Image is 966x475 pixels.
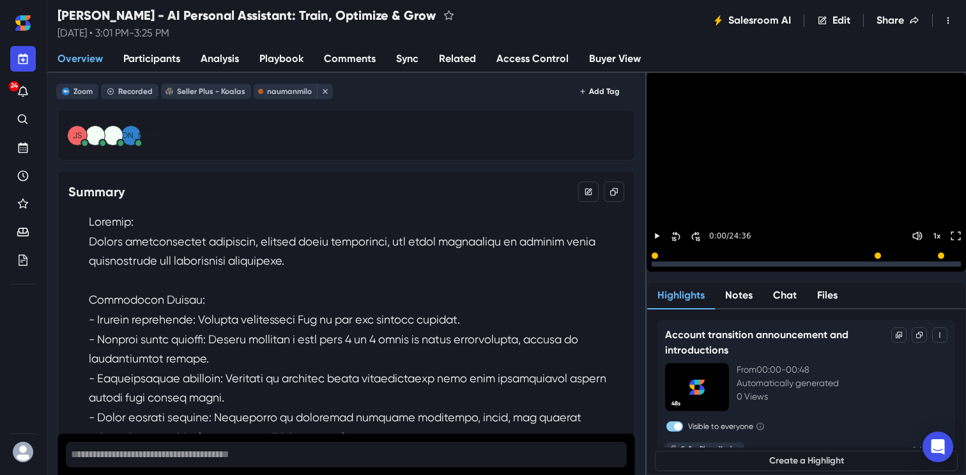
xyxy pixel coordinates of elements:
[891,327,907,343] button: Options
[314,46,386,73] a: Comments
[707,230,751,242] p: 0:00 / 24:36
[695,236,700,243] div: 15
[647,283,715,309] button: Highlights
[929,228,944,244] button: Change speed
[655,451,958,471] button: Create a Highlight
[57,26,456,41] p: [DATE] • 3:01 PM - 3:25 PM
[201,51,239,66] span: Analysis
[118,87,153,96] div: Recorded
[259,51,303,66] span: Playbook
[486,46,579,73] a: Access Control
[807,283,848,309] button: Files
[737,390,947,403] p: 0 Views
[10,439,36,465] button: User menu
[10,107,36,133] a: Search
[604,182,624,202] button: Copy Summary
[165,88,173,95] img: Seller Plus - Koalas
[10,192,36,217] a: Favorites
[665,363,729,411] img: Highlight Thumbnail
[10,10,36,36] a: Home
[90,132,101,140] div: Nauman Asghar
[910,228,925,244] button: Mute
[108,132,119,140] div: Nauman Asghar
[933,231,940,240] p: 1 x
[317,85,330,98] button: close
[737,363,947,377] p: From 00:00 - 00:48
[807,8,861,33] button: Edit
[429,46,486,73] a: Related
[687,228,703,244] button: Skip Forward 30 Seconds
[441,8,456,23] button: favorite this meeting
[10,46,36,72] button: New meeting
[73,87,93,96] div: Zoom
[575,84,625,99] button: Add Tag
[932,327,947,343] button: Toggle Menu
[866,8,930,33] button: Share
[737,377,947,390] p: Automatically generated
[670,445,677,453] img: Seller Plus - Koalas
[10,164,36,189] a: Recent
[267,87,312,96] div: naumanmilo
[923,432,953,462] div: Open Intercom Messenger
[11,83,18,89] p: 24
[681,445,739,453] div: Seller Plus - Koalas
[578,182,599,202] button: Edit
[386,46,429,73] a: Sync
[948,228,963,244] button: Toggle FullScreen
[10,79,36,105] button: Notifications
[57,8,436,23] h2: [PERSON_NAME] - AI Personal Assistant: Train, Optimize & Grow
[671,236,677,243] div: 15
[10,248,36,274] a: Your Plans
[68,184,125,199] h3: Summary
[912,327,927,343] button: Copy Link
[763,283,807,309] button: Chat
[100,132,162,140] div: Jessica A
[703,8,801,33] button: Salesroom AI
[177,87,245,96] div: Seller Plus - Koalas
[688,421,753,432] label: Visible to everyone
[123,51,180,66] span: Participants
[10,136,36,161] a: Upcoming
[665,327,886,358] p: Account transition announcement and introductions
[668,228,684,244] button: Skip Back 30 Seconds
[649,228,664,244] button: Play
[935,8,961,33] button: Toggle Menu
[73,132,82,140] div: Joachim Suchowolski
[57,51,103,66] span: Overview
[10,220,36,245] a: Waiting Room
[715,283,763,309] button: Notes
[589,51,641,66] span: Buyer View
[666,398,686,410] span: 48s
